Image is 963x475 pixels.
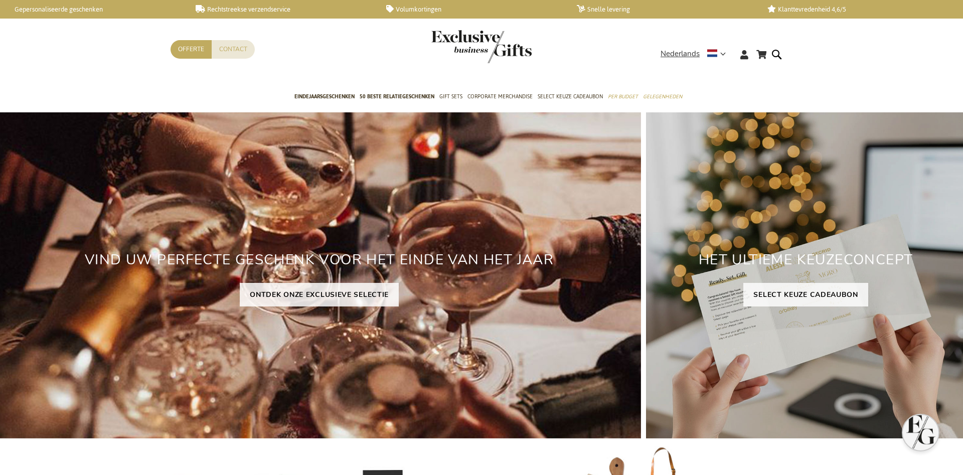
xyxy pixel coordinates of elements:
span: Per Budget [608,91,638,102]
a: Eindejaarsgeschenken [294,85,355,110]
span: Corporate Merchandise [467,91,533,102]
a: store logo [431,30,481,63]
span: Select Keuze Cadeaubon [538,91,603,102]
a: Klanttevredenheid 4,6/5 [767,5,942,14]
span: Gelegenheden [643,91,682,102]
a: Gift Sets [439,85,462,110]
a: Gelegenheden [643,85,682,110]
a: ONTDEK ONZE EXCLUSIEVE SELECTIE [240,283,399,306]
a: Volumkortingen [386,5,561,14]
a: Contact [212,40,255,59]
a: Select Keuze Cadeaubon [538,85,603,110]
a: Gepersonaliseerde geschenken [5,5,180,14]
a: Per Budget [608,85,638,110]
span: Eindejaarsgeschenken [294,91,355,102]
a: Offerte [171,40,212,59]
a: SELECT KEUZE CADEAUBON [743,283,868,306]
span: Gift Sets [439,91,462,102]
a: Corporate Merchandise [467,85,533,110]
a: 50 beste relatiegeschenken [360,85,434,110]
a: Rechtstreekse verzendservice [196,5,370,14]
span: 50 beste relatiegeschenken [360,91,434,102]
img: Exclusive Business gifts logo [431,30,532,63]
a: Snelle levering [577,5,751,14]
span: Nederlands [661,48,700,60]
